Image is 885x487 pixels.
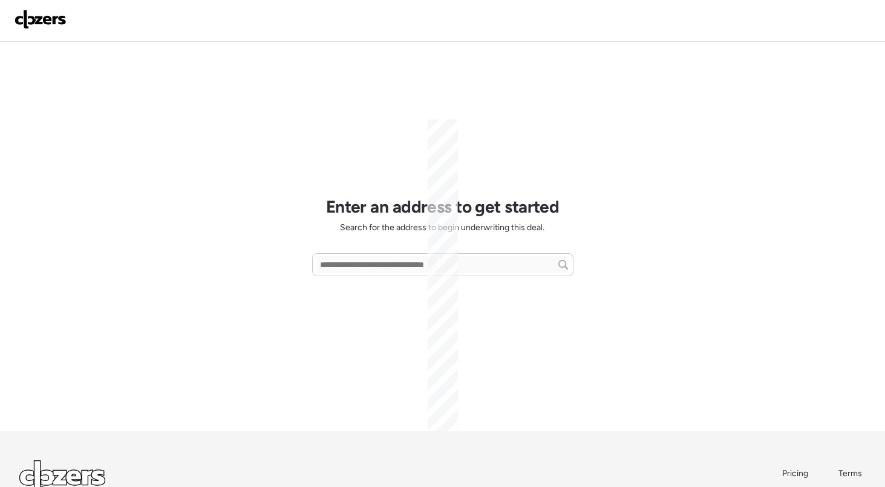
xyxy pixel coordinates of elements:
span: Terms [838,468,862,479]
a: Terms [838,468,866,480]
a: Pricing [782,468,809,480]
span: Pricing [782,468,808,479]
img: Logo [15,10,67,29]
h1: Enter an address to get started [326,196,560,217]
span: Search for the address to begin underwriting this deal. [340,222,544,234]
